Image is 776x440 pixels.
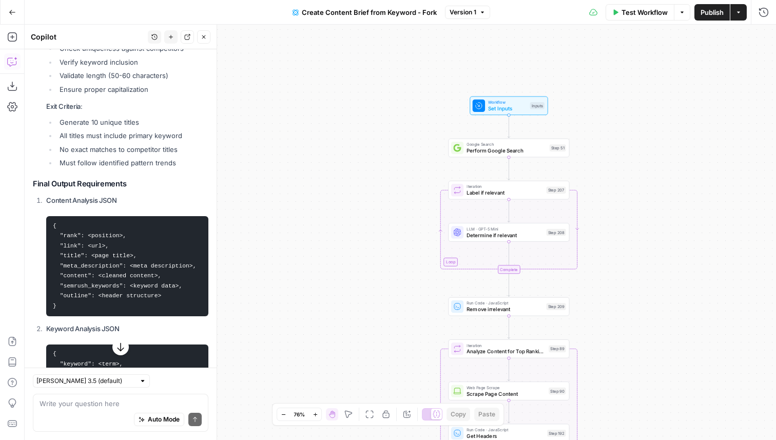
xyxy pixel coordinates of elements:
[488,99,527,105] span: Workflow
[33,179,208,189] h3: Final Output Requirements
[606,4,674,21] button: Test Workflow
[467,342,546,348] span: Iteration
[46,101,208,112] p: :
[57,158,208,168] li: Must follow identified pattern trends
[701,7,724,17] span: Publish
[449,97,570,116] div: WorkflowSet InputsInputs
[449,181,570,200] div: LoopIterationLabel if relevantStep 207
[46,324,120,333] strong: Keyword Analysis JSON
[286,4,443,21] button: Create Content Brief from Keyword - Fork
[508,274,510,296] g: Edge from step_207-iteration-end to step_209
[467,141,546,147] span: Google Search
[449,297,570,316] div: Run Code · JavaScriptRemove irrelevantStep 209
[53,351,189,407] code: { "keyword": <term>, "search_volume": <volume>, "keyword_difficulty": <difficulty>, "article_coun...
[31,32,145,42] div: Copilot
[46,196,117,204] strong: Content Analysis JSON
[449,139,570,158] div: Google SearchPerform Google SearchStep 51
[57,84,208,94] li: Ensure proper capitalization
[550,144,566,151] div: Step 51
[57,130,208,141] li: All titles must include primary keyword
[447,408,470,421] button: Copy
[547,186,566,194] div: Step 207
[451,410,466,419] span: Copy
[57,144,208,155] li: No exact matches to competitor titles
[449,339,570,358] div: IterationAnalyze Content for Top Ranking PagesStep 89
[36,376,135,386] input: Claude Sonnet 3.5 (default)
[134,413,184,426] button: Auto Mode
[508,200,510,222] g: Edge from step_207 to step_208
[294,410,305,418] span: 76%
[467,147,546,155] span: Perform Google Search
[467,348,546,355] span: Analyze Content for Top Ranking Pages
[57,117,208,127] li: Generate 10 unique titles
[508,157,510,180] g: Edge from step_51 to step_207
[57,57,208,67] li: Verify keyword inclusion
[467,231,543,239] span: Determine if relevant
[508,358,510,381] g: Edge from step_89 to step_90
[450,8,476,17] span: Version 1
[547,303,566,310] div: Step 209
[467,390,546,397] span: Scrape Page Content
[449,223,570,242] div: LLM · GPT-5 MiniDetermine if relevantStep 208
[498,265,520,274] div: Complete
[467,226,543,232] span: LLM · GPT-5 Mini
[474,408,499,421] button: Paste
[445,6,490,19] button: Version 1
[53,223,197,309] code: { "rank": <position>, "link": <url>, "title": <page title>, "meta_description": <meta description...
[508,115,510,138] g: Edge from start to step_51
[57,70,208,81] li: Validate length (50-60 characters)
[547,229,566,236] div: Step 208
[467,183,543,189] span: Iteration
[549,388,566,395] div: Step 90
[302,7,437,17] span: Create Content Brief from Keyword - Fork
[148,415,180,424] span: Auto Mode
[694,4,730,21] button: Publish
[467,300,543,306] span: Run Code · JavaScript
[549,345,566,352] div: Step 89
[449,381,570,400] div: Web Page ScrapeScrape Page ContentStep 90
[467,385,546,391] span: Web Page Scrape
[508,400,510,423] g: Edge from step_90 to step_192
[478,410,495,419] span: Paste
[508,316,510,338] g: Edge from step_209 to step_89
[449,265,570,274] div: Complete
[467,427,544,433] span: Run Code · JavaScript
[467,432,544,439] span: Get Headers
[547,430,566,437] div: Step 192
[46,102,81,110] strong: Exit Criteria
[530,102,545,109] div: Inputs
[622,7,668,17] span: Test Workflow
[467,305,543,313] span: Remove irrelevant
[467,189,543,197] span: Label if relevant
[488,105,527,112] span: Set Inputs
